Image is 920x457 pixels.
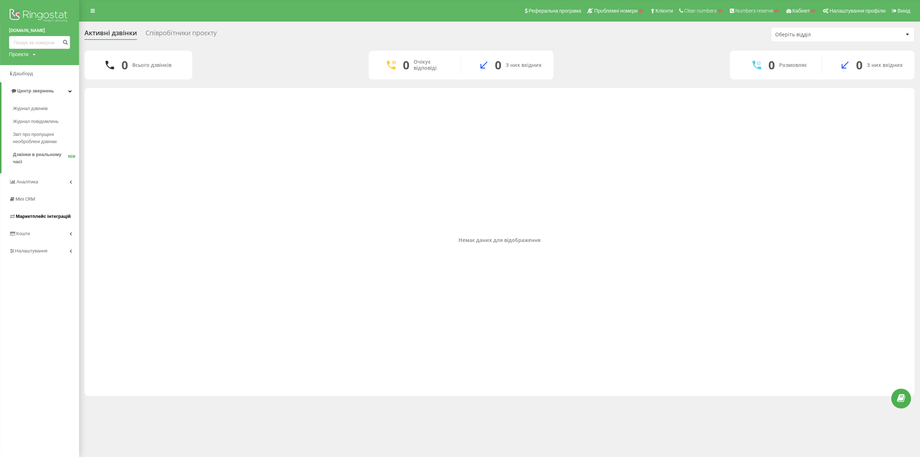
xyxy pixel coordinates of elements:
div: Проекти [9,51,28,58]
span: Дзвінки в реальному часі [13,151,68,165]
div: 0 [121,58,128,72]
div: Всього дзвінків [132,62,171,68]
div: 0 [856,58,862,72]
span: Маркетплейс інтеграцій [16,214,71,219]
a: Журнал дзвінків [13,102,79,115]
div: Очікує відповіді [414,59,450,71]
a: Журнал повідомлень [13,115,79,128]
span: Clear numbers [684,8,717,14]
span: Numbers reserve [735,8,773,14]
div: З них вхідних [867,62,903,68]
span: Налаштування [15,248,47,253]
div: 0 [768,58,775,72]
input: Пошук за номером [9,36,70,49]
img: Ringostat logo [9,7,70,25]
span: Кошти [16,231,30,236]
div: Немає даних для відображення [90,237,909,243]
a: Звіт про пропущені необроблені дзвінки [13,128,79,148]
span: Центр звернень [17,88,54,93]
a: Центр звернень [1,82,79,100]
span: Налаштування профілю [829,8,885,14]
span: Кабінет [792,8,810,14]
span: Клієнти [655,8,673,14]
a: [DOMAIN_NAME] [9,27,70,34]
span: Журнал дзвінків [13,105,47,112]
span: Проблемні номери [594,8,638,14]
span: Аналiтика [17,179,38,184]
div: 0 [495,58,501,72]
span: Дашборд [13,71,33,76]
span: Журнал повідомлень [13,118,59,125]
div: Розмовляє [779,62,807,68]
div: 0 [403,58,409,72]
div: Оберіть відділ [775,32,861,38]
div: Активні дзвінки [84,29,137,40]
div: З них вхідних [506,62,542,68]
span: Реферальна програма [529,8,581,14]
span: Звіт про пропущені необроблені дзвінки [13,131,75,145]
a: Дзвінки в реальному часіNEW [13,148,79,168]
span: Mini CRM [15,196,35,202]
span: Вихід [898,8,910,14]
div: Співробітники проєкту [146,29,217,40]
